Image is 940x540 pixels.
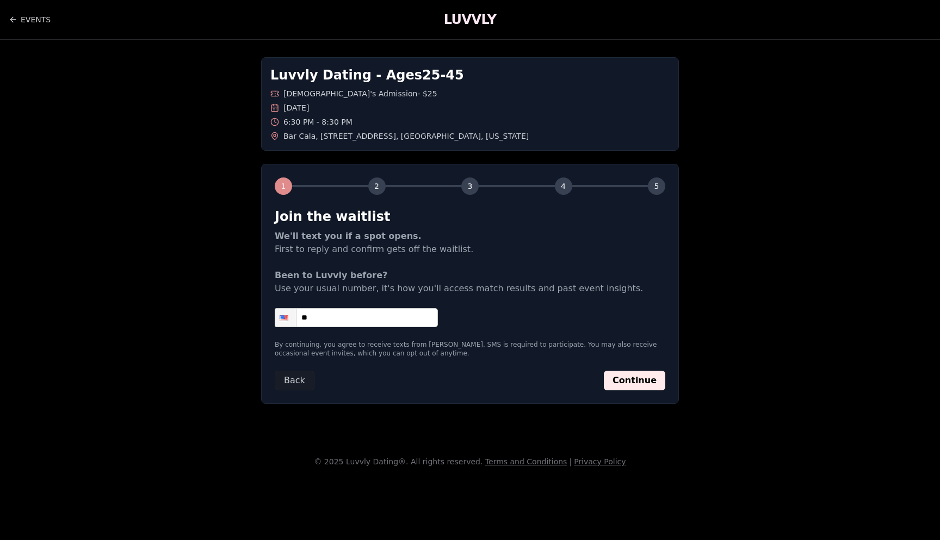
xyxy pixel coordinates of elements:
div: 3 [461,177,479,195]
strong: We'll text you if a spot opens. [275,231,422,241]
span: Bar Cala , [STREET_ADDRESS] , [GEOGRAPHIC_DATA] , [US_STATE] [283,131,529,142]
button: Continue [604,371,665,390]
p: First to reply and confirm gets off the waitlist. [275,230,665,256]
a: LUVVLY [444,11,496,28]
div: 1 [275,177,292,195]
div: United States: + 1 [275,309,296,327]
span: [DEMOGRAPHIC_DATA]'s Admission - $25 [283,88,437,99]
a: Privacy Policy [574,457,626,466]
p: By continuing, you agree to receive texts from [PERSON_NAME]. SMS is required to participate. You... [275,340,665,358]
strong: Been to Luvvly before? [275,270,387,280]
a: Terms and Conditions [485,457,567,466]
button: Back [275,371,314,390]
div: 2 [368,177,386,195]
span: | [569,457,572,466]
span: [DATE] [283,102,309,113]
div: 4 [555,177,572,195]
h2: Join the waitlist [275,208,665,225]
a: Back to events [9,9,51,30]
div: 5 [648,177,665,195]
p: Use your usual number, it's how you'll access match results and past event insights. [275,269,665,295]
h1: Luvvly Dating - Ages 25 - 45 [270,66,670,84]
span: 6:30 PM - 8:30 PM [283,116,352,127]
